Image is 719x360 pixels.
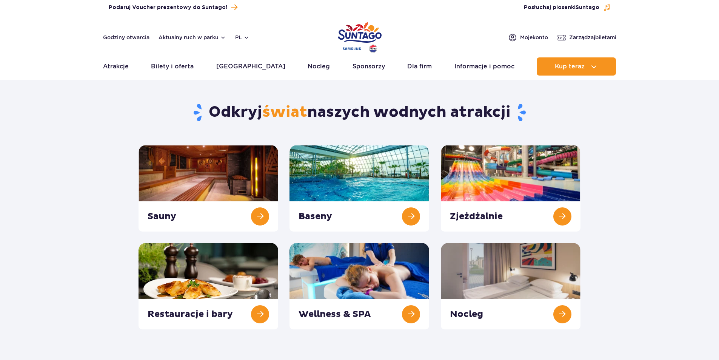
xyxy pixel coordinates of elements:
a: Park of Poland [338,19,382,54]
h1: Odkryj naszych wodnych atrakcji [139,103,580,122]
a: Informacje i pomoc [454,57,514,76]
a: Dla firm [407,57,432,76]
span: świat [262,103,307,122]
button: pl [235,34,249,41]
a: [GEOGRAPHIC_DATA] [216,57,285,76]
a: Sponsorzy [353,57,385,76]
span: Zarządzaj biletami [569,34,616,41]
button: Aktualny ruch w parku [159,34,226,40]
button: Kup teraz [537,57,616,76]
a: Nocleg [308,57,330,76]
span: Posłuchaj piosenki [524,4,599,11]
span: Kup teraz [555,63,585,70]
a: Mojekonto [508,33,548,42]
button: Posłuchaj piosenkiSuntago [524,4,611,11]
a: Bilety i oferta [151,57,194,76]
a: Zarządzajbiletami [557,33,616,42]
a: Atrakcje [103,57,129,76]
span: Podaruj Voucher prezentowy do Suntago! [109,4,227,11]
span: Suntago [576,5,599,10]
span: Moje konto [520,34,548,41]
a: Godziny otwarcia [103,34,149,41]
a: Podaruj Voucher prezentowy do Suntago! [109,2,237,12]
